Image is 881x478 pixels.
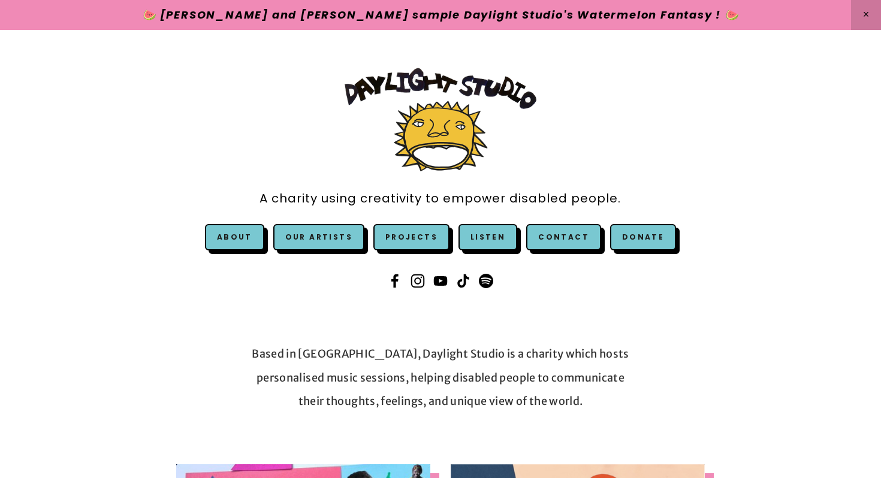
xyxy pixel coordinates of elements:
[610,224,676,250] a: Donate
[273,224,364,250] a: Our Artists
[470,232,505,242] a: Listen
[345,68,536,171] img: Daylight Studio
[526,224,601,250] a: Contact
[245,342,636,413] p: Based in [GEOGRAPHIC_DATA], Daylight Studio is a charity which hosts personalised music sessions,...
[260,185,621,212] a: A charity using creativity to empower disabled people.
[373,224,449,250] a: Projects
[217,232,252,242] a: About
